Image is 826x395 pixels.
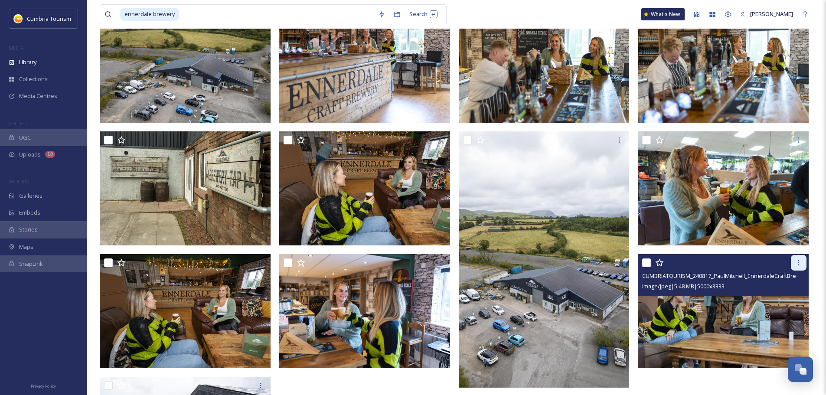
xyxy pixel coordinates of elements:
[405,6,442,23] div: Search
[638,254,809,368] img: CUMBRIATOURISM_240817_PaulMitchell_EnnerdaleCraftBrewery-14.jpg
[642,271,826,280] span: CUMBRIATOURISM_240817_PaulMitchell_EnnerdaleCraftBrewery-14.jpg
[279,9,450,123] img: CUMBRIATOURISM_240817_PaulMitchell_EnnerdaleCraftBrewery-9.jpg
[31,383,56,389] span: Privacy Policy
[788,357,813,382] button: Open Chat
[27,15,71,23] span: Cumbria Tourism
[279,254,450,368] img: CUMBRIATOURISM_240817_PaulMitchell_EnnerdaleCraftBrewery-12.jpg
[19,260,43,268] span: SnapLink
[19,134,31,142] span: UGC
[19,209,40,217] span: Embeds
[19,150,41,159] span: Uploads
[100,131,271,245] img: CUMBRIATOURISM_240817_PaulMitchell_EnnerdaleCraftBrewery-8.jpg
[19,192,42,200] span: Galleries
[750,10,793,18] span: [PERSON_NAME]
[638,9,809,123] img: CUMBRIATOURISM_240817_PaulMitchell_EnnerdaleCraftBrewery-11.jpg
[31,380,56,391] a: Privacy Policy
[19,75,48,83] span: Collections
[641,8,685,20] a: What's New
[9,45,24,51] span: MEDIA
[459,9,630,123] img: CUMBRIATOURISM_240817_PaulMitchell_EnnerdaleCraftBrewery-10.jpg
[736,6,797,23] a: [PERSON_NAME]
[100,9,271,123] img: CUMBRIATOURISM_240817_PaulMitchell_EnnerdaleCraftBrewery-1.jpg
[19,92,57,100] span: Media Centres
[19,225,38,234] span: Stories
[45,151,55,158] div: 10
[19,58,36,66] span: Library
[279,131,450,245] img: CUMBRIATOURISM_240817_PaulMitchell_EnnerdaleCraftBrewery-16.jpg
[9,178,29,185] span: WIDGETS
[120,8,179,20] span: ennerdale brewery
[459,131,630,388] img: CUMBRIATOURISM_240817_PaulMitchell_EnnerdaleCraftBrewery-4.jpg
[14,14,23,23] img: images.jpg
[100,254,271,368] img: CUMBRIATOURISM_240817_PaulMitchell_EnnerdaleCraftBrewery-15.jpg
[19,243,33,251] span: Maps
[638,131,809,245] img: CUMBRIATOURISM_240817_PaulMitchell_EnnerdaleCraftBrewery-13.jpg
[9,120,27,127] span: COLLECT
[642,282,725,290] span: image/jpeg | 5.48 MB | 5000 x 3333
